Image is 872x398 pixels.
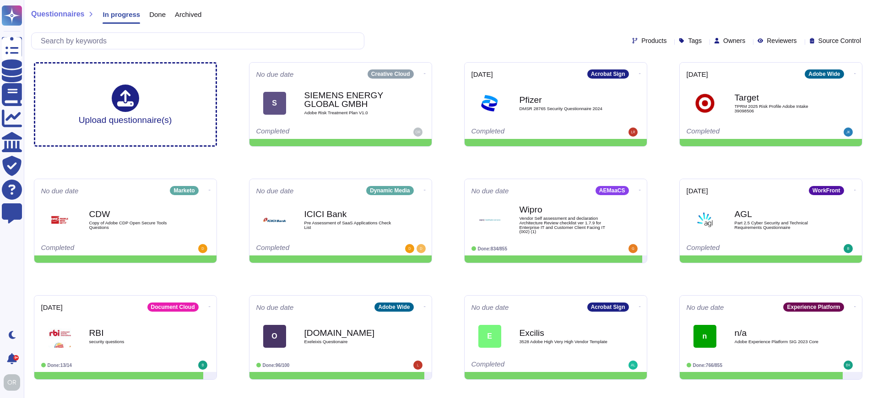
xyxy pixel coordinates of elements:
[175,11,201,18] span: Archived
[628,127,638,137] img: user
[587,69,629,79] div: Acrobat Sign
[471,71,493,78] span: [DATE]
[41,304,63,311] span: [DATE]
[783,302,844,312] div: Experience Platform
[263,325,286,348] div: O
[520,106,611,111] span: DMSR 28765 Security Questionnaire 2024
[687,71,708,78] span: [DATE]
[304,221,396,229] span: Pre Assessment of SaaS Applications Check List
[263,92,286,115] div: S
[147,302,199,312] div: Document Cloud
[41,187,79,194] span: No due date
[89,329,181,337] b: RBI
[693,208,716,231] img: Logo
[687,187,708,194] span: [DATE]
[596,186,629,195] div: AEMaaCS
[687,127,799,137] div: Completed
[471,361,584,370] div: Completed
[89,340,181,344] span: security questions
[735,329,826,337] b: n/a
[520,216,611,233] span: Vendor Self assessment and declaration Architecture Review checklist ver 1.7.9 for Enterprise IT ...
[48,208,71,231] img: Logo
[413,127,422,137] img: user
[304,210,396,218] b: ICICI Bank
[693,325,716,348] div: n
[844,361,853,370] img: user
[478,246,508,251] span: Done: 834/855
[693,92,716,115] img: Logo
[478,325,501,348] div: E
[471,304,509,311] span: No due date
[723,37,745,44] span: Owners
[36,33,364,49] input: Search by keywords
[818,37,861,44] span: Source Control
[304,329,396,337] b: [DOMAIN_NAME]
[256,304,294,311] span: No due date
[256,244,368,253] div: Completed
[767,37,796,44] span: Reviewers
[844,244,853,253] img: user
[628,244,638,253] img: user
[687,244,799,253] div: Completed
[149,11,166,18] span: Done
[478,208,501,231] img: Logo
[688,37,702,44] span: Tags
[641,37,666,44] span: Products
[735,210,826,218] b: AGL
[368,69,414,79] div: Creative Cloud
[587,302,629,312] div: Acrobat Sign
[366,186,413,195] div: Dynamic Media
[31,11,84,18] span: Questionnaires
[520,329,611,337] b: Excilis
[4,374,20,391] img: user
[520,96,611,104] b: Pfizer
[687,304,724,311] span: No due date
[844,127,853,137] img: user
[304,91,396,108] b: SIEMENS ENERGY GLOBAL GMBH
[198,244,207,253] img: user
[256,71,294,78] span: No due date
[48,325,71,348] img: Logo
[628,361,638,370] img: user
[735,104,826,113] span: TPRM 2025 Risk Profile Adobe Intake 39098506
[13,355,19,361] div: 9+
[103,11,140,18] span: In progress
[263,208,286,231] img: Logo
[735,221,826,229] span: Part 2.5 Cyber Security and Technical Requirements Questionnaire
[304,111,396,115] span: Adobe Risk Treatment Plan V1.0
[413,361,422,370] img: user
[198,361,207,370] img: user
[304,340,396,344] span: Exeleixis Questionaire
[471,127,584,137] div: Completed
[263,363,290,368] span: Done: 96/100
[256,127,368,137] div: Completed
[405,244,414,253] img: user
[735,340,826,344] span: Adobe Experience Platform SIG 2023 Core
[41,244,153,253] div: Completed
[478,92,501,115] img: Logo
[809,186,844,195] div: WorkFront
[735,93,826,102] b: Target
[48,363,72,368] span: Done: 13/14
[256,187,294,194] span: No due date
[693,363,723,368] span: Done: 766/855
[2,372,27,393] button: user
[79,85,172,124] div: Upload questionnaire(s)
[805,69,844,79] div: Adobe Wide
[471,187,509,194] span: No due date
[520,340,611,344] span: 3528 Adobe High Very High Vendor Template
[170,186,198,195] div: Marketo
[520,205,611,214] b: Wipro
[374,302,413,312] div: Adobe Wide
[89,210,181,218] b: CDW
[89,221,181,229] span: Copy of Adobe CDP Open Secure Tools Questions
[417,244,426,253] img: user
